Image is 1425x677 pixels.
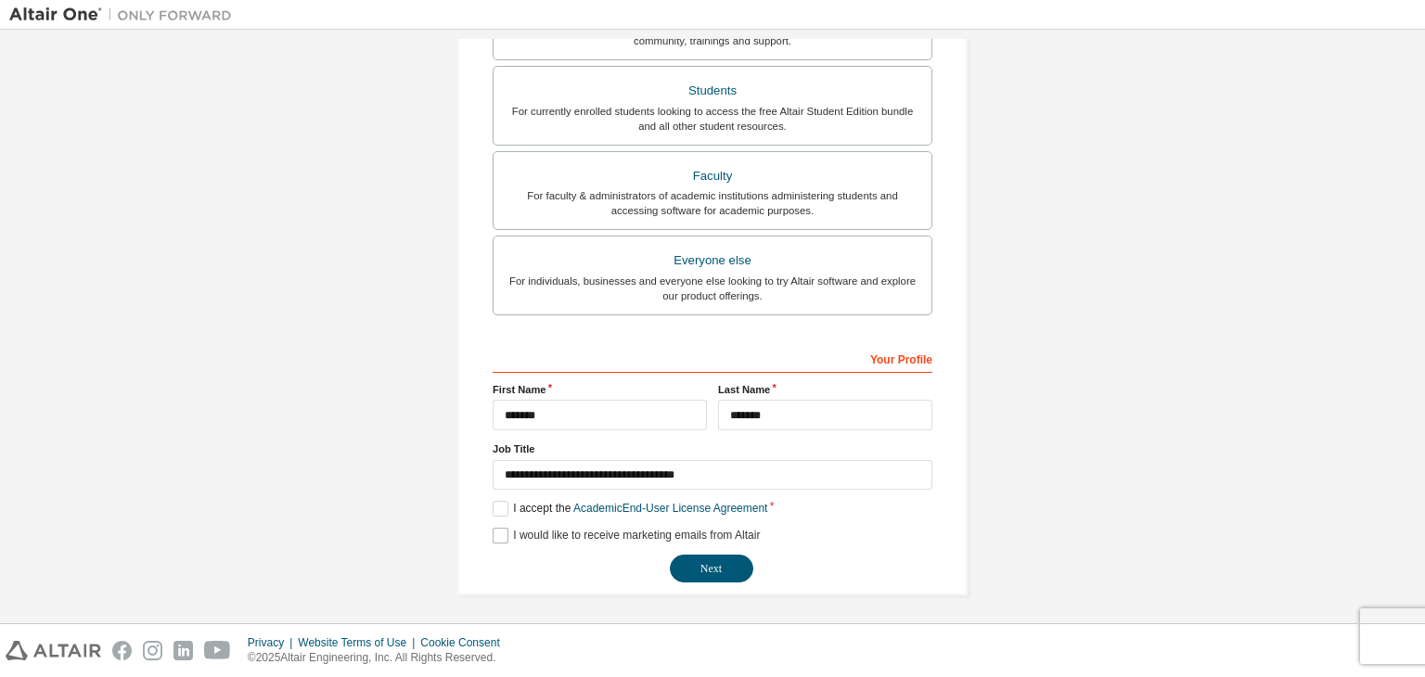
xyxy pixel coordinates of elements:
[505,248,920,274] div: Everyone else
[505,104,920,134] div: For currently enrolled students looking to access the free Altair Student Edition bundle and all ...
[493,441,932,456] label: Job Title
[9,6,241,24] img: Altair One
[143,641,162,660] img: instagram.svg
[505,163,920,189] div: Faculty
[204,641,231,660] img: youtube.svg
[505,188,920,218] div: For faculty & administrators of academic institutions administering students and accessing softwa...
[248,635,298,650] div: Privacy
[505,78,920,104] div: Students
[573,502,767,515] a: Academic End-User License Agreement
[298,635,420,650] div: Website Terms of Use
[112,641,132,660] img: facebook.svg
[505,274,920,303] div: For individuals, businesses and everyone else looking to try Altair software and explore our prod...
[493,528,760,543] label: I would like to receive marketing emails from Altair
[493,343,932,373] div: Your Profile
[718,382,932,397] label: Last Name
[493,382,707,397] label: First Name
[420,635,510,650] div: Cookie Consent
[670,555,753,582] button: Next
[6,641,101,660] img: altair_logo.svg
[173,641,193,660] img: linkedin.svg
[248,650,511,666] p: © 2025 Altair Engineering, Inc. All Rights Reserved.
[493,501,767,517] label: I accept the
